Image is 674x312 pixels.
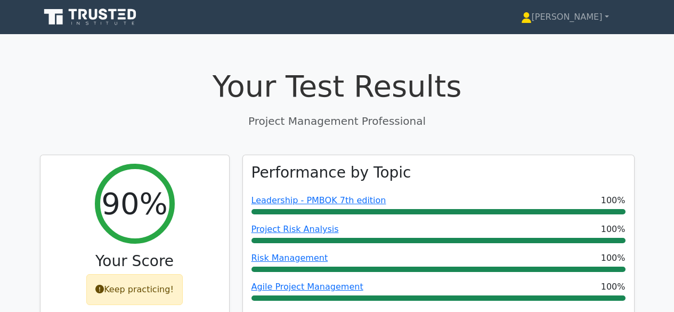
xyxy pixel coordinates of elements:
[251,282,363,292] a: Agile Project Management
[601,223,626,236] span: 100%
[601,281,626,293] span: 100%
[40,68,635,104] h1: Your Test Results
[496,6,635,28] a: [PERSON_NAME]
[101,186,167,221] h2: 90%
[251,224,339,234] a: Project Risk Analysis
[40,113,635,129] p: Project Management Professional
[251,164,411,182] h3: Performance by Topic
[49,252,221,270] h3: Your Score
[86,274,183,305] div: Keep practicing!
[251,195,386,205] a: Leadership - PMBOK 7th edition
[601,252,626,265] span: 100%
[601,194,626,207] span: 100%
[251,253,328,263] a: Risk Management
